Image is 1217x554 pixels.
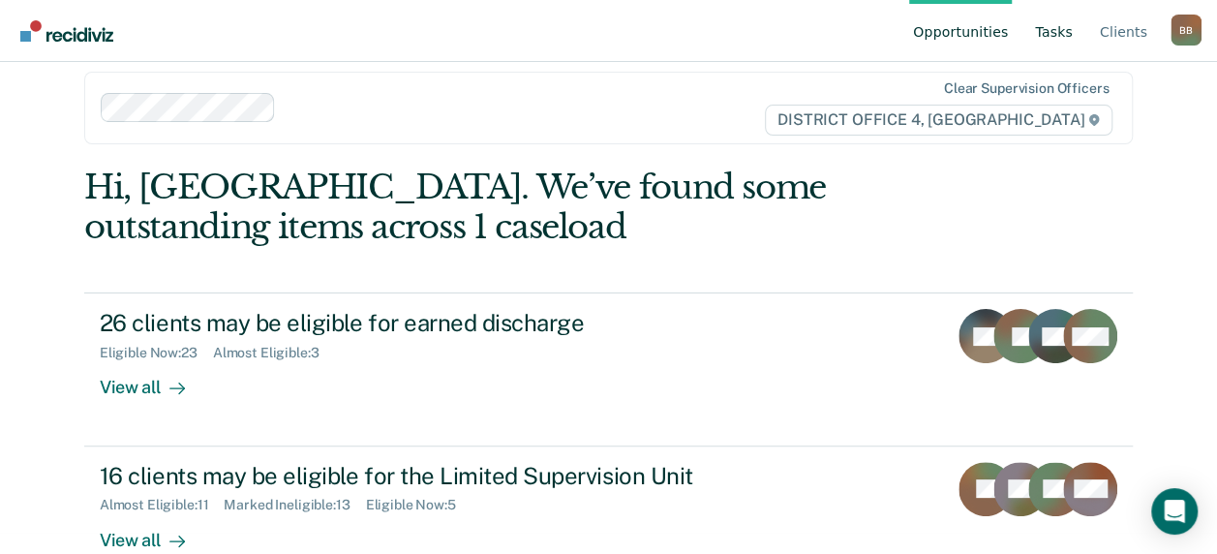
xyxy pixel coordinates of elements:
[100,497,225,513] div: Almost Eligible : 11
[765,105,1112,136] span: DISTRICT OFFICE 4, [GEOGRAPHIC_DATA]
[366,497,472,513] div: Eligible Now : 5
[100,462,779,490] div: 16 clients may be eligible for the Limited Supervision Unit
[100,345,213,361] div: Eligible Now : 23
[84,292,1133,446] a: 26 clients may be eligible for earned dischargeEligible Now:23Almost Eligible:3View all
[100,513,208,551] div: View all
[1171,15,1202,46] div: B B
[224,497,365,513] div: Marked Ineligible : 13
[100,309,779,337] div: 26 clients may be eligible for earned discharge
[1171,15,1202,46] button: Profile dropdown button
[944,80,1109,97] div: Clear supervision officers
[100,361,208,399] div: View all
[84,168,924,247] div: Hi, [GEOGRAPHIC_DATA]. We’ve found some outstanding items across 1 caseload
[1151,488,1198,535] div: Open Intercom Messenger
[20,20,113,42] img: Recidiviz
[213,345,335,361] div: Almost Eligible : 3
